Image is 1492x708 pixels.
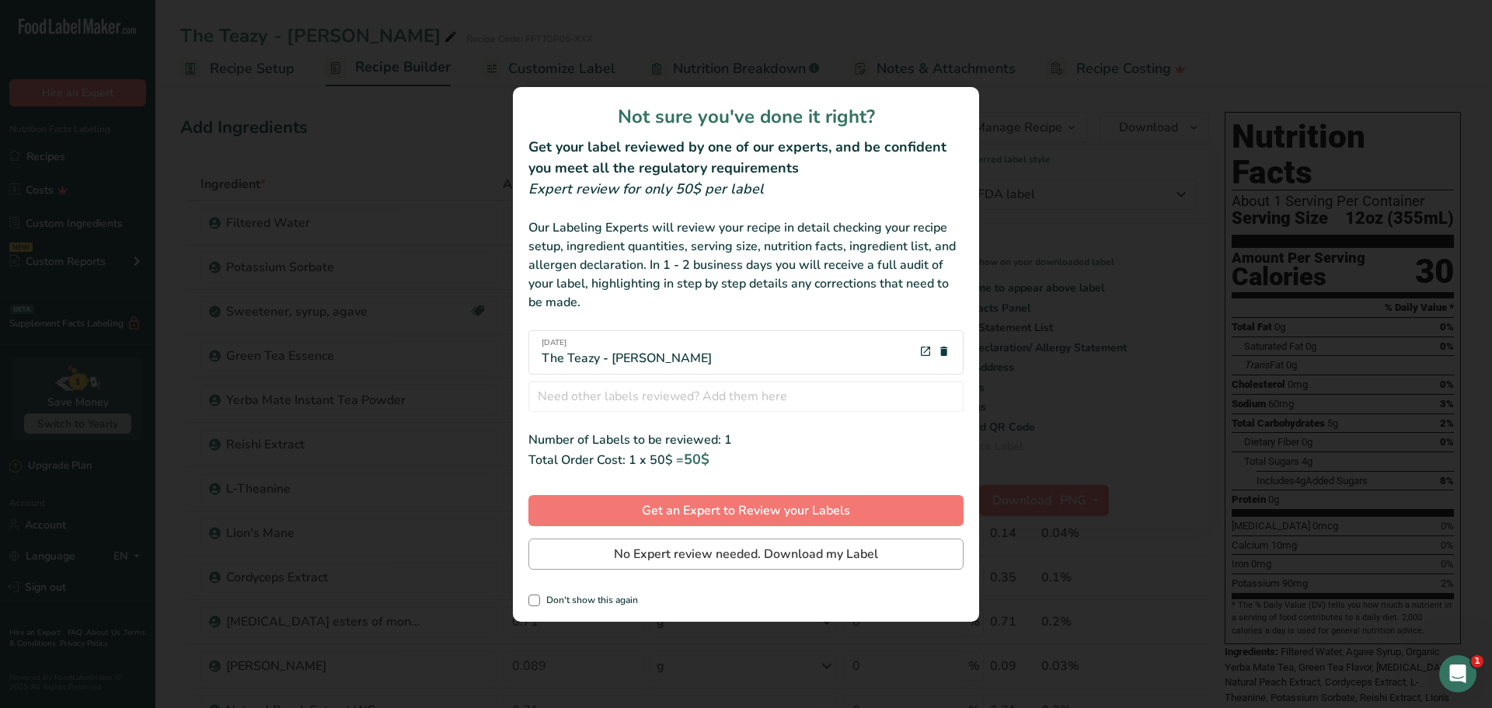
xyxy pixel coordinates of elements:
[528,431,964,449] div: Number of Labels to be reviewed: 1
[528,495,964,526] button: Get an Expert to Review your Labels
[528,137,964,179] h2: Get your label reviewed by one of our experts, and be confident you meet all the regulatory requi...
[528,218,964,312] div: Our Labeling Experts will review your recipe in detail checking your recipe setup, ingredient qua...
[542,337,712,349] span: [DATE]
[528,539,964,570] button: No Expert review needed. Download my Label
[1471,655,1483,668] span: 1
[528,381,964,412] input: Need other labels reviewed? Add them here
[528,449,964,470] div: Total Order Cost: 1 x 50$ =
[642,501,850,520] span: Get an Expert to Review your Labels
[684,450,709,469] span: 50$
[528,179,964,200] div: Expert review for only 50$ per label
[1439,655,1476,692] iframe: Intercom live chat
[542,337,712,368] div: The Teazy - [PERSON_NAME]
[540,595,638,606] span: Don't show this again
[528,103,964,131] h1: Not sure you've done it right?
[614,545,878,563] span: No Expert review needed. Download my Label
